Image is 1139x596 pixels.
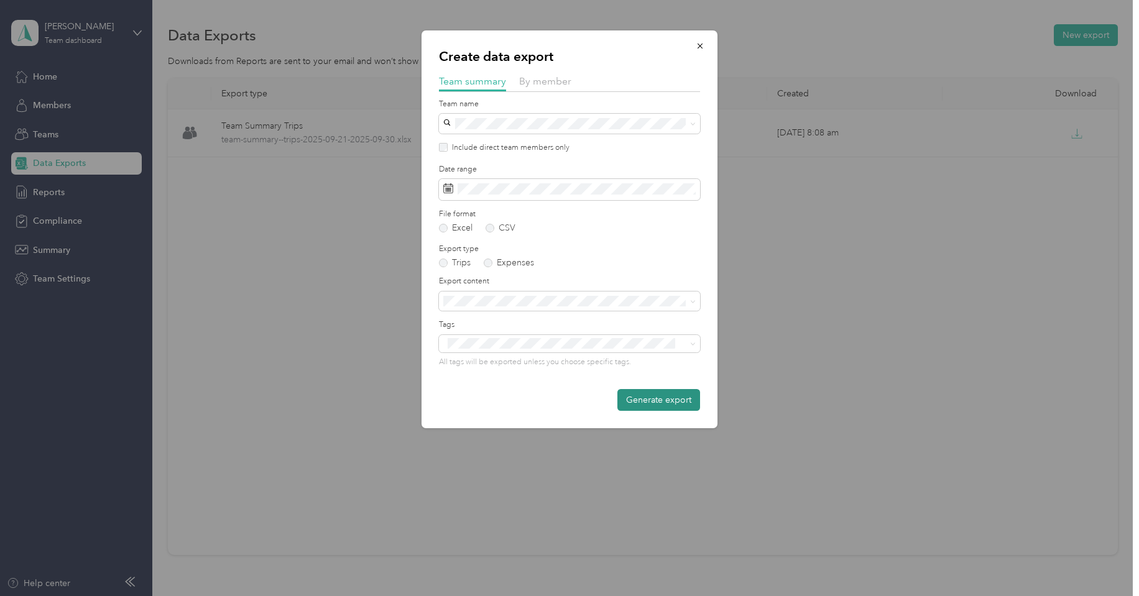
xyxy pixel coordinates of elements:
[439,259,471,267] label: Trips
[439,99,700,110] label: Team name
[439,319,700,331] label: Tags
[439,244,700,255] label: Export type
[439,276,700,287] label: Export content
[439,209,700,220] label: File format
[439,164,700,175] label: Date range
[439,357,700,368] p: All tags will be exported unless you choose specific tags.
[486,224,515,232] label: CSV
[1069,526,1139,596] iframe: Everlance-gr Chat Button Frame
[439,224,473,232] label: Excel
[439,75,506,87] span: Team summary
[519,75,571,87] span: By member
[484,259,534,267] label: Expenses
[617,389,700,411] button: Generate export
[448,142,569,154] label: Include direct team members only
[439,48,700,65] p: Create data export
